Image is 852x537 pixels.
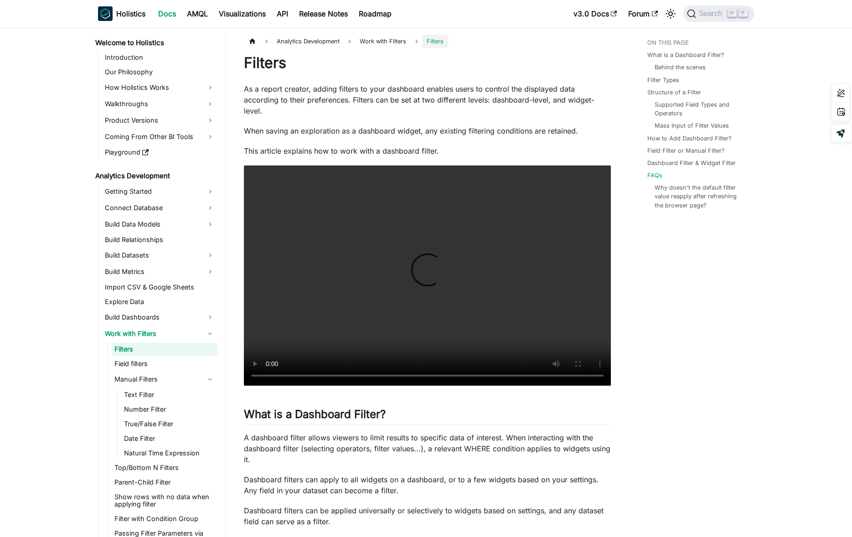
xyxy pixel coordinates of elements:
[213,6,271,21] a: Visualizations
[355,35,411,48] span: Work with Filters
[294,6,353,21] a: Release Notes
[655,121,729,130] a: Mass Input of Filter Values
[89,27,226,537] nav: Docs sidebar
[244,408,611,425] h2: What is a Dashboard Filter?
[738,9,748,17] kbd: K
[244,35,261,48] a: Home page
[244,145,611,156] p: This article explains how to work with a dashboard filter.
[102,217,217,232] a: Build Data Models
[623,6,663,21] a: Forum
[683,5,754,22] button: Search (Command+K)
[112,357,217,370] a: Field filters
[102,295,217,308] a: Explore Data
[121,403,217,416] a: Number Filter
[244,125,611,136] p: When saving an exploration as a dashboard widget, any existing filtering conditions are retained.
[422,35,448,48] span: Filters
[121,388,217,401] a: Text Filter
[728,9,737,17] kbd: ⌘
[647,88,701,97] a: Structure of a Filter
[181,6,213,21] a: AMQL
[116,8,145,19] b: Holistics
[121,418,217,430] a: True/False Filter
[244,35,611,48] nav: Breadcrumbs
[102,80,217,95] a: How Holistics Works
[98,6,145,21] a: HolisticsHolistics
[102,184,217,199] a: Getting Started
[153,6,181,21] a: Docs
[102,201,217,215] a: Connect Database
[102,310,217,325] a: Build Dashboards
[112,461,217,474] a: Top/Bottom N Filters
[353,6,397,21] a: Roadmap
[121,447,217,460] a: Natural Time Expression
[102,113,217,128] a: Product Versions
[98,6,113,21] img: Holistics
[102,129,217,144] a: Coming From Other BI Tools
[244,505,611,527] p: Dashboard filters can be applied universally or selectively to widgets based on settings, and any...
[663,6,678,21] button: Switch between dark and light mode (currently light mode)
[568,6,623,21] a: v3.0 Docs
[102,233,217,246] a: Build Relationships
[244,165,611,386] video: Your browser does not support embedding video, but you can .
[112,343,217,356] a: Filters
[647,51,724,59] a: What is a Dashboard Filter?
[102,264,217,279] a: Build Metrics
[102,326,217,341] a: Work with Filters
[102,97,217,111] a: Walkthroughs
[112,372,217,387] a: Manual Filters
[655,63,706,72] a: Behind the scenes
[244,54,611,72] h1: Filters
[112,491,217,511] a: Show rows with no data when applying filter
[647,134,732,143] a: How to Add Dashboard Filter?
[93,36,217,49] a: Welcome to Holistics
[93,170,217,182] a: Analytics Development
[244,83,611,116] p: As a report creator, adding filters to your dashboard enables users to control the displayed data...
[647,171,662,180] a: FAQs
[655,183,745,210] a: Why doesn't the default filter value reapply after refreshing the browser page?
[647,146,725,155] a: Field Filter or Manual Filter?
[102,66,217,78] a: Our Philosophy
[647,76,679,84] a: Filter Types
[112,512,217,525] a: Filter with Condition Group
[102,51,217,64] a: Introduction
[121,432,217,445] a: Date Filter
[102,248,217,263] a: Build Datasets
[647,159,736,167] a: Dashboard Filter & Widget Filter
[112,476,217,489] a: Parent-Child Filter
[696,10,728,18] span: Search
[272,35,344,48] span: Analytics Development
[271,6,294,21] a: API
[102,281,217,294] a: Import CSV & Google Sheets
[244,432,611,465] p: A dashboard filter allows viewers to limit results to specific data of interest. When interacting...
[655,100,745,118] a: Supported Field Types and Operators
[244,474,611,496] p: Dashboard filters can apply to all widgets on a dashboard, or to a few widgets based on your sett...
[102,146,217,159] a: Playground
